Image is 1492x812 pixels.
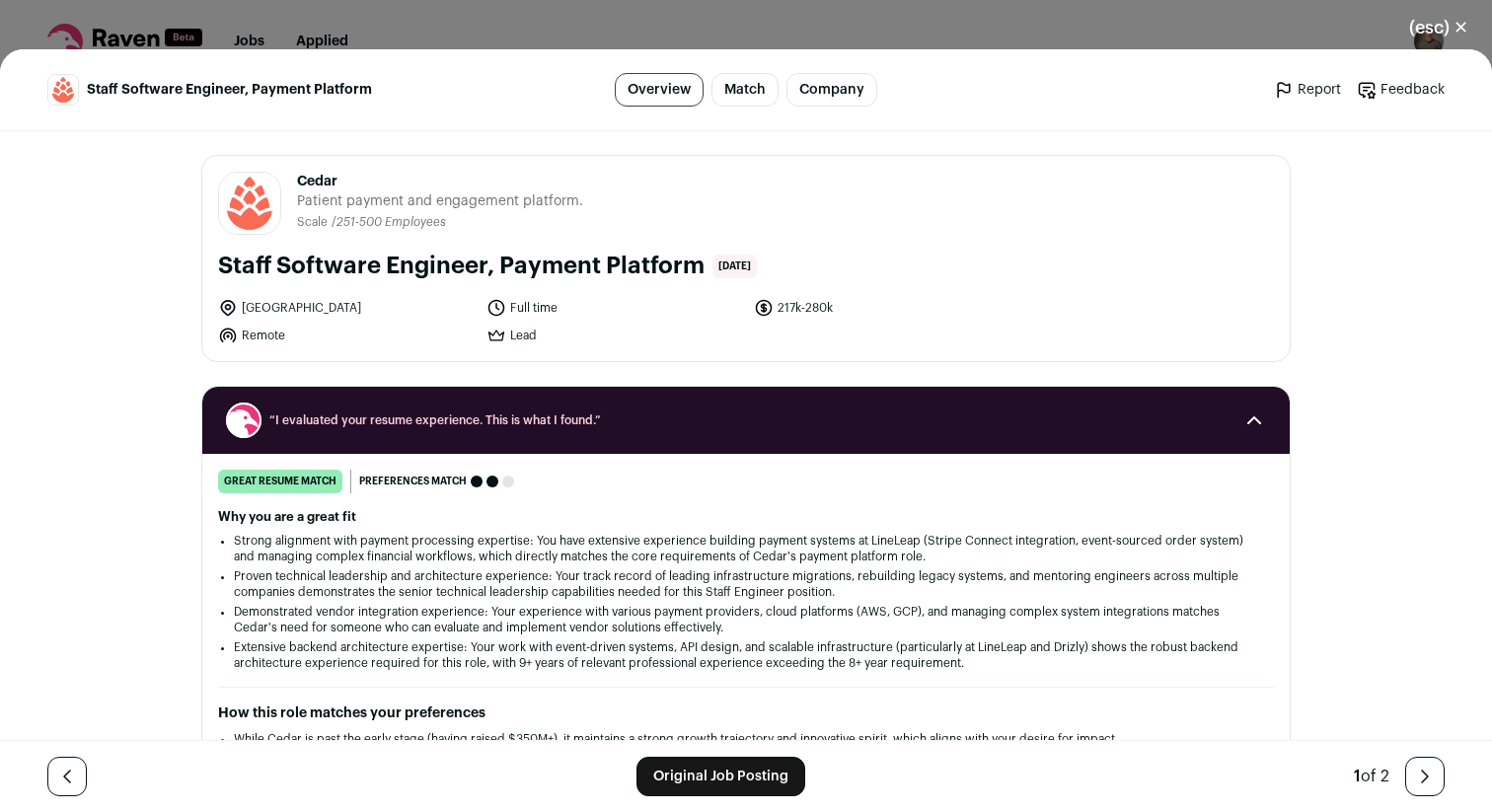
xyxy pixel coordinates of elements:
a: Original Job Posting [636,757,805,796]
h2: How this role matches your preferences [218,703,1274,723]
li: Lead [486,326,743,345]
li: Remote [218,326,475,345]
span: Staff Software Engineer, Payment Platform [87,80,372,100]
span: 251-500 Employees [336,216,446,228]
a: Report [1274,80,1341,100]
span: 1 [1354,769,1361,784]
li: / [332,215,446,230]
li: Extensive backend architecture expertise: Your work with event-driven systems, API design, and sc... [234,639,1258,671]
a: Overview [615,73,704,107]
div: great resume match [218,470,342,493]
span: [DATE] [712,255,757,278]
li: [GEOGRAPHIC_DATA] [218,298,475,318]
li: Full time [486,298,743,318]
li: Demonstrated vendor integration experience: Your experience with various payment providers, cloud... [234,604,1258,635]
img: 9fa0e9a38ece1d0fefaeea44f1cb48c56cf4a9f607a8215fd0ba4cedde620d86.jpg [48,75,78,105]
span: “I evaluated your resume experience. This is what I found.” [269,412,1223,428]
img: 9fa0e9a38ece1d0fefaeea44f1cb48c56cf4a9f607a8215fd0ba4cedde620d86.jpg [219,173,280,234]
li: While Cedar is past the early stage (having raised $350M+), it maintains a strong growth trajecto... [234,731,1258,747]
div: of 2 [1354,765,1389,788]
li: Scale [297,215,332,230]
button: Close modal [1385,6,1492,49]
h1: Staff Software Engineer, Payment Platform [218,251,705,282]
li: Strong alignment with payment processing expertise: You have extensive experience building paymen... [234,533,1258,564]
a: Match [711,73,779,107]
a: Company [786,73,877,107]
li: 217k-280k [754,298,1010,318]
a: Feedback [1357,80,1445,100]
span: Preferences match [359,472,467,491]
li: Proven technical leadership and architecture experience: Your track record of leading infrastruct... [234,568,1258,600]
span: Cedar [297,172,583,191]
span: Patient payment and engagement platform. [297,191,583,211]
h2: Why you are a great fit [218,509,1274,525]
